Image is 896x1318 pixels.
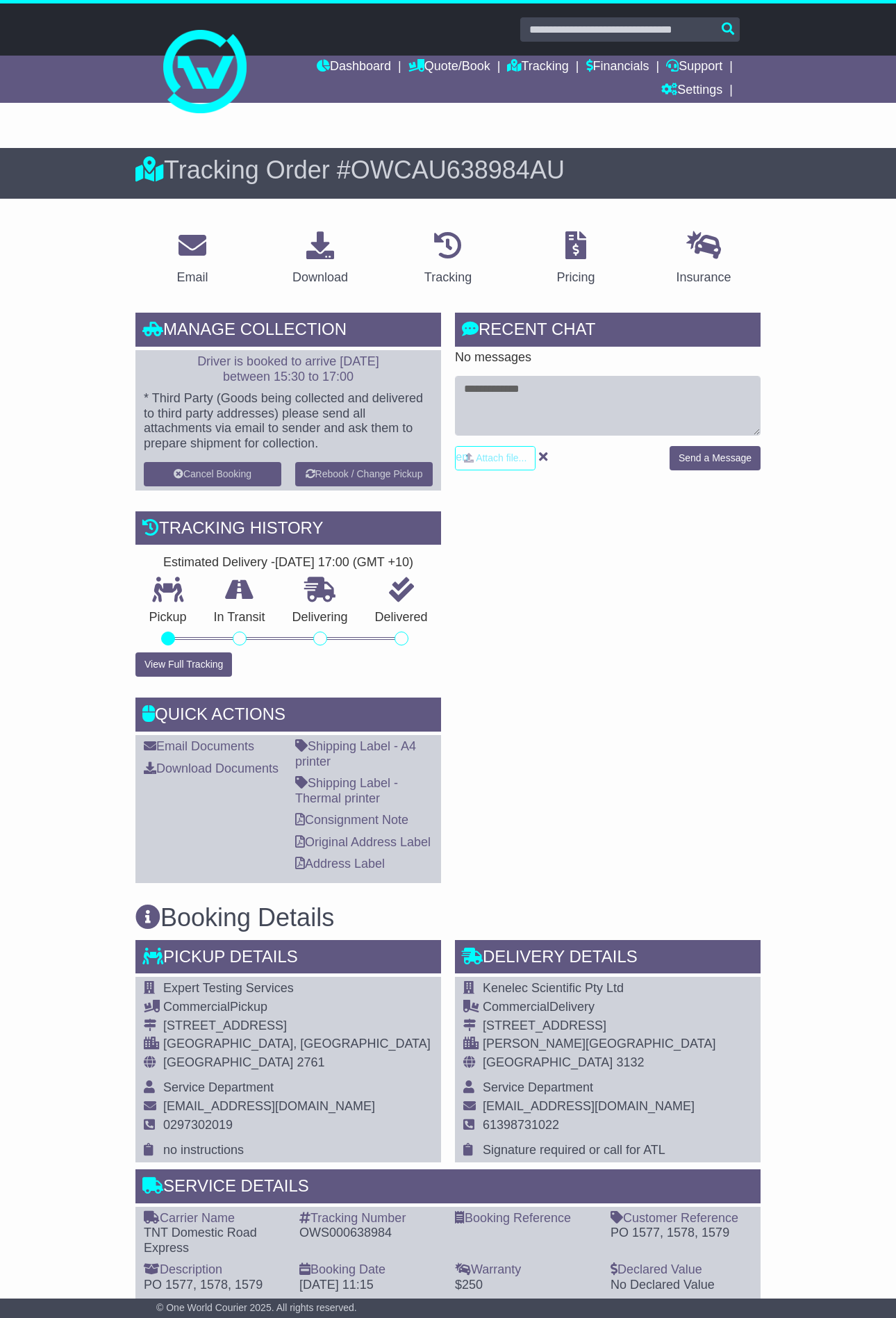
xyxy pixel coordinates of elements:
a: Shipping Label - A4 printer [295,739,416,768]
div: [DATE] 17:00 (GMT +10) [275,555,413,570]
span: [EMAIL_ADDRESS][DOMAIN_NAME] [483,1099,695,1113]
div: Download [292,268,348,287]
div: Pickup Details [135,940,441,978]
div: Declared Value [611,1262,752,1278]
a: Tracking [507,56,568,79]
div: Email [176,268,208,287]
span: OWCAU638984AU [351,156,565,184]
a: Email Documents [144,739,254,753]
a: Email [167,226,217,292]
div: $250 [455,1278,597,1293]
a: Dashboard [317,56,391,79]
span: 0297302019 [163,1118,233,1132]
a: Settings [661,79,722,103]
span: Commercial [483,1000,549,1014]
span: Commercial [163,1000,230,1014]
span: no instructions [163,1143,244,1157]
div: [DATE] 11:15 [299,1278,441,1293]
div: Manage collection [135,313,441,350]
div: Customer Reference [611,1211,752,1226]
span: Expert Testing Services [163,981,294,995]
div: [GEOGRAPHIC_DATA], [GEOGRAPHIC_DATA] [163,1037,431,1052]
div: Booking Date [299,1262,441,1278]
p: No messages [455,350,761,365]
div: Tracking Number [299,1211,441,1226]
div: Carrier Name [144,1211,285,1226]
button: View Full Tracking [135,652,232,677]
a: Consignment Note [295,813,408,827]
span: Service Department [483,1080,593,1094]
span: 3132 [616,1055,644,1069]
div: No Declared Value [611,1278,752,1293]
span: 61398731022 [483,1118,559,1132]
div: Pickup [163,1000,431,1015]
div: Description [144,1262,285,1278]
div: PO 1577, 1578, 1579 [611,1226,752,1241]
span: Service Department [163,1080,274,1094]
button: Rebook / Change Pickup [295,462,433,486]
button: Cancel Booking [144,462,281,486]
p: In Transit [200,610,279,625]
div: [STREET_ADDRESS] [163,1019,431,1034]
a: Address Label [295,857,385,871]
div: Service Details [135,1169,761,1207]
div: Pricing [556,268,595,287]
div: Warranty [455,1262,597,1278]
div: PO 1577, 1578, 1579 [144,1278,285,1293]
div: TNT Domestic Road Express [144,1226,285,1255]
a: Financials [586,56,649,79]
h3: Booking Details [135,904,761,932]
p: Pickup [135,610,200,625]
a: Original Address Label [295,835,431,849]
a: Shipping Label - Thermal printer [295,776,398,805]
p: * Third Party (Goods being collected and delivered to third party addresses) please send all atta... [144,391,433,451]
div: Tracking Order # [135,155,761,185]
div: Delivery Details [455,940,761,978]
a: Tracking [415,226,481,292]
button: Send a Message [670,446,761,470]
div: RECENT CHAT [455,313,761,350]
p: Delivering [279,610,361,625]
a: Pricing [547,226,604,292]
span: [GEOGRAPHIC_DATA] [163,1055,293,1069]
div: [PERSON_NAME][GEOGRAPHIC_DATA] [483,1037,715,1052]
div: Quick Actions [135,698,441,735]
a: Download [283,226,357,292]
div: Tracking history [135,511,441,549]
div: Insurance [676,268,731,287]
span: [GEOGRAPHIC_DATA] [483,1055,613,1069]
div: [STREET_ADDRESS] [483,1019,715,1034]
p: Delivered [361,610,441,625]
div: OWS000638984 [299,1226,441,1241]
div: Delivery [483,1000,715,1015]
div: Estimated Delivery - [135,555,441,570]
span: Signature required or call for ATL [483,1143,665,1157]
a: Insurance [667,226,740,292]
span: 2761 [297,1055,324,1069]
span: © One World Courier 2025. All rights reserved. [156,1302,357,1313]
div: Tracking [424,268,472,287]
a: Quote/Book [408,56,490,79]
div: Booking Reference [455,1211,597,1226]
span: Kenelec Scientific Pty Ltd [483,981,624,995]
p: Driver is booked to arrive [DATE] between 15:30 to 17:00 [144,354,433,384]
a: Download Documents [144,761,279,775]
span: [EMAIL_ADDRESS][DOMAIN_NAME] [163,1099,375,1113]
a: Support [666,56,722,79]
